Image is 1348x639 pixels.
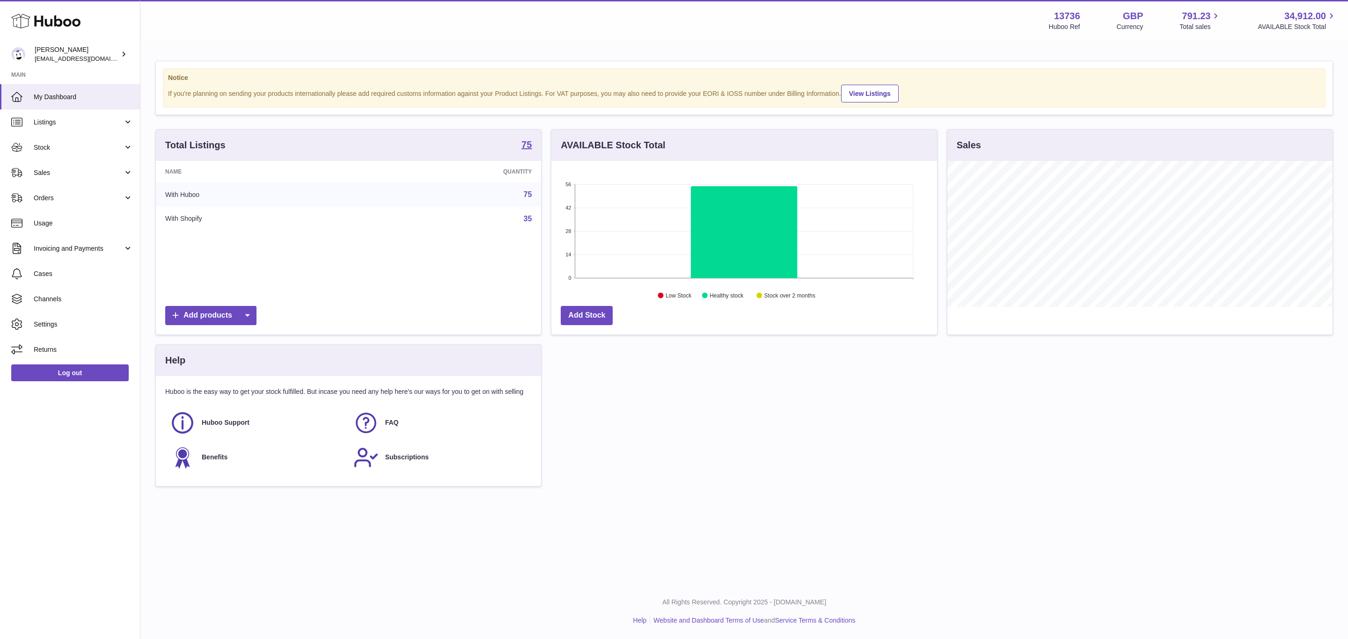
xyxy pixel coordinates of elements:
span: Invoicing and Payments [34,244,123,253]
th: Quantity [364,161,541,182]
a: View Listings [841,85,899,102]
strong: Notice [168,73,1320,82]
a: Huboo Support [170,410,344,436]
text: Low Stock [666,292,692,299]
span: Benefits [202,453,227,462]
a: Website and Dashboard Terms of Use [653,617,764,624]
a: 75 [524,190,532,198]
p: Huboo is the easy way to get your stock fulfilled. But incase you need any help here's our ways f... [165,387,532,396]
span: Settings [34,320,133,329]
a: Benefits [170,445,344,470]
span: My Dashboard [34,93,133,102]
span: Returns [34,345,133,354]
a: Service Terms & Conditions [775,617,856,624]
h3: Total Listings [165,139,226,152]
text: Stock over 2 months [764,292,815,299]
a: 791.23 Total sales [1179,10,1221,31]
span: Orders [34,194,123,203]
span: Listings [34,118,123,127]
a: Add products [165,306,256,325]
a: 75 [521,140,532,151]
span: Huboo Support [202,418,249,427]
span: Sales [34,168,123,177]
span: Stock [34,143,123,152]
span: Subscriptions [385,453,429,462]
text: Healthy stock [710,292,744,299]
p: All Rights Reserved. Copyright 2025 - [DOMAIN_NAME] [148,598,1341,607]
li: and [650,616,855,625]
div: Huboo Ref [1049,22,1080,31]
span: Usage [34,219,133,228]
a: Log out [11,364,129,381]
span: 791.23 [1182,10,1210,22]
th: Name [156,161,364,182]
h3: Sales [957,139,981,152]
a: FAQ [353,410,527,436]
text: 56 [566,182,571,187]
td: With Shopify [156,207,364,231]
text: 0 [569,275,571,281]
a: Subscriptions [353,445,527,470]
text: 28 [566,228,571,234]
h3: AVAILABLE Stock Total [561,139,665,152]
h3: Help [165,354,185,367]
a: 35 [524,215,532,223]
strong: 75 [521,140,532,149]
div: Currency [1117,22,1143,31]
span: 34,912.00 [1284,10,1326,22]
a: 34,912.00 AVAILABLE Stock Total [1258,10,1337,31]
strong: 13736 [1054,10,1080,22]
div: [PERSON_NAME] [35,45,119,63]
span: [EMAIL_ADDRESS][DOMAIN_NAME] [35,55,138,62]
td: With Huboo [156,182,364,207]
img: internalAdmin-13736@internal.huboo.com [11,47,25,61]
strong: GBP [1123,10,1143,22]
span: Total sales [1179,22,1221,31]
a: Add Stock [561,306,613,325]
a: Help [633,617,647,624]
div: If you're planning on sending your products internationally please add required customs informati... [168,83,1320,102]
span: Cases [34,269,133,278]
span: Channels [34,295,133,304]
span: AVAILABLE Stock Total [1258,22,1337,31]
text: 14 [566,252,571,257]
text: 42 [566,205,571,211]
span: FAQ [385,418,399,427]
